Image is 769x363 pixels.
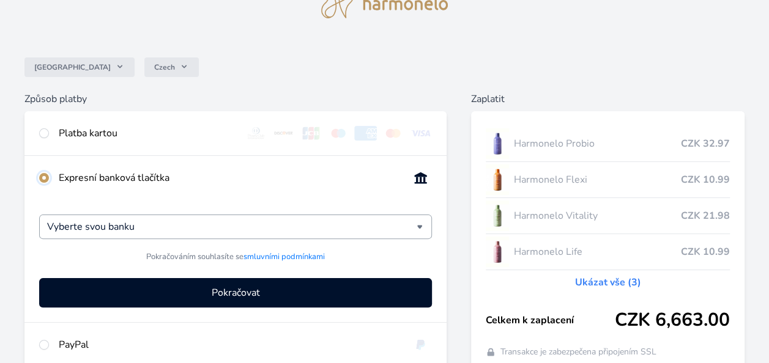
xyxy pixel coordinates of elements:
[300,126,322,141] img: jcb.svg
[514,136,681,151] span: Harmonelo Probio
[486,313,615,328] span: Celkem k zaplacení
[47,219,417,234] input: Hledat...
[34,62,111,72] span: [GEOGRAPHIC_DATA]
[154,62,175,72] span: Czech
[409,170,432,185] img: onlineBanking_CZ.svg
[24,57,135,77] button: [GEOGRAPHIC_DATA]
[59,170,399,185] div: Expresní banková tlačítka
[471,92,745,106] h6: Zaplatit
[486,164,509,195] img: CLEAN_FLEXI_se_stinem_x-hi_(1)-lo.jpg
[146,251,325,263] span: Pokračováním souhlasíte se
[212,285,260,300] span: Pokračovat
[245,126,267,141] img: diners.svg
[59,126,235,141] div: Platba kartou
[39,215,432,239] div: Vyberte svou banku
[354,126,377,141] img: amex.svg
[486,128,509,159] img: CLEAN_PROBIO_se_stinem_x-lo.jpg
[575,275,641,290] a: Ukázat vše (3)
[144,57,199,77] button: Czech
[681,208,730,223] span: CZK 21.98
[486,200,509,231] img: CLEAN_VITALITY_se_stinem_x-lo.jpg
[486,237,509,267] img: CLEAN_LIFE_se_stinem_x-lo.jpg
[681,172,730,187] span: CZK 10.99
[39,278,432,307] button: Pokračovat
[681,244,730,259] span: CZK 10.99
[243,251,325,262] a: smluvními podmínkami
[615,309,730,331] span: CZK 6,663.00
[514,172,681,187] span: Harmonelo Flexi
[409,126,432,141] img: visa.svg
[24,92,447,106] h6: Způsob platby
[59,337,399,352] div: PayPal
[681,136,730,151] span: CZK 32.97
[382,126,404,141] img: mc.svg
[500,346,656,358] span: Transakce je zabezpečena připojením SSL
[272,126,295,141] img: discover.svg
[514,244,681,259] span: Harmonelo Life
[514,208,681,223] span: Harmonelo Vitality
[327,126,350,141] img: maestro.svg
[409,337,432,352] img: paypal.svg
